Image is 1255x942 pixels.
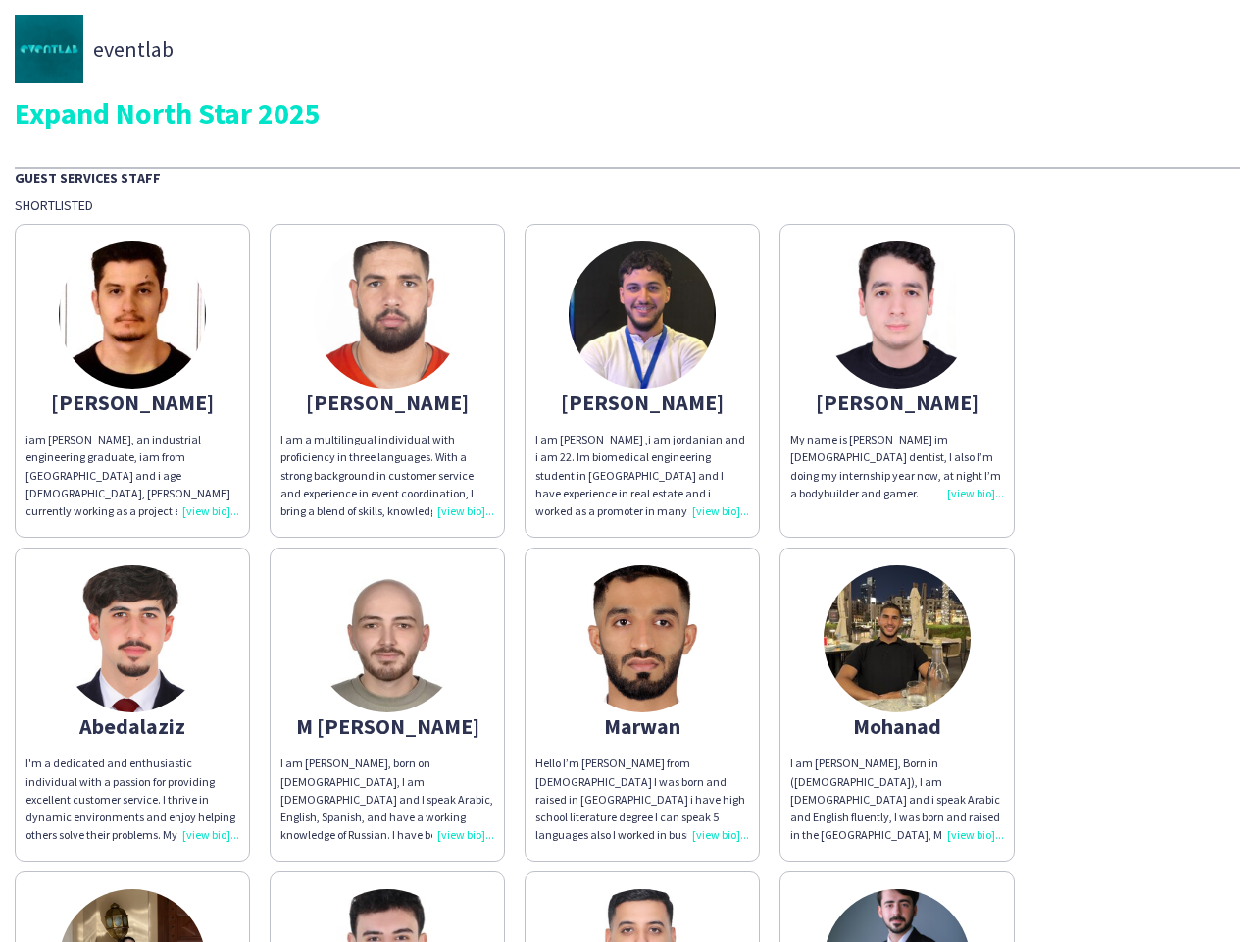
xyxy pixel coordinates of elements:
[15,98,1240,128] div: Expand North Star 2025
[790,431,1004,502] div: My name is [PERSON_NAME] im [DEMOGRAPHIC_DATA] dentist, I also I’m doing my internship year now, ...
[569,565,716,712] img: thumb-e7a8d266-6587-48c3-a3fd-1af5c5d4fd9d.jpg
[280,431,494,520] div: I am a multilingual individual with proficiency in three languages. With a strong background in c...
[790,755,1004,844] div: I am [PERSON_NAME], Born in ([DEMOGRAPHIC_DATA]), I am [DEMOGRAPHIC_DATA] and i speak Arabic and ...
[535,755,749,844] div: Hello I’m [PERSON_NAME] from [DEMOGRAPHIC_DATA] I was born and raised in [GEOGRAPHIC_DATA] i have...
[25,431,239,520] div: iam [PERSON_NAME], an industrial engineering graduate, iam from [GEOGRAPHIC_DATA] and i age [DEMO...
[790,717,1004,735] div: Mohanad
[280,755,494,844] div: I am [PERSON_NAME], born on [DEMOGRAPHIC_DATA], I am [DEMOGRAPHIC_DATA] and I speak Arabic, Engli...
[15,196,1240,214] div: Shortlisted
[59,241,206,389] img: thumb-656895d3697b1.jpeg
[25,717,239,735] div: Abedalaziz
[569,241,716,389] img: thumb-6899912dd857e.jpeg
[280,393,494,411] div: [PERSON_NAME]
[535,431,749,520] div: I am [PERSON_NAME] ,i am jordanian and i am 22. Im biomedical engineering student in [GEOGRAPHIC_...
[15,167,1240,186] div: Guest Services Staff
[93,40,174,58] span: eventlab
[15,15,83,83] img: thumb-676cfa27-c4f8-448c-90fc-bf4dc1a81b10.jpg
[535,393,749,411] div: [PERSON_NAME]
[790,393,1004,411] div: [PERSON_NAME]
[314,241,461,389] img: thumb-684bf61c15068.jpg
[25,755,239,844] div: I'm a dedicated and enthusiastic individual with a passion for providing excellent customer servi...
[59,565,206,712] img: thumb-673c6f275a433.jpg
[535,717,749,735] div: Marwan
[824,565,971,712] img: thumb-67a9956e7bcc9.jpeg
[25,393,239,411] div: [PERSON_NAME]
[824,241,971,389] img: thumb-6893680ebeea8.jpeg
[280,717,494,735] div: M [PERSON_NAME]
[314,565,461,712] img: thumb-652100cf29958.jpeg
